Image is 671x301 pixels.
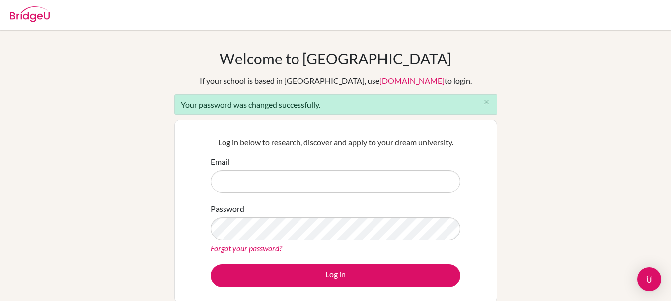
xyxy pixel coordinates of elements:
[211,243,282,253] a: Forgot your password?
[211,156,229,168] label: Email
[211,203,244,215] label: Password
[211,264,460,287] button: Log in
[477,95,497,110] button: Close
[174,94,497,115] div: Your password was changed successfully.
[637,267,661,291] div: Open Intercom Messenger
[200,75,472,87] div: If your school is based in [GEOGRAPHIC_DATA], use to login.
[211,136,460,148] p: Log in below to research, discover and apply to your dream university.
[10,6,50,22] img: Bridge-U
[483,98,490,106] i: close
[220,50,451,67] h1: Welcome to [GEOGRAPHIC_DATA]
[379,76,445,85] a: [DOMAIN_NAME]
